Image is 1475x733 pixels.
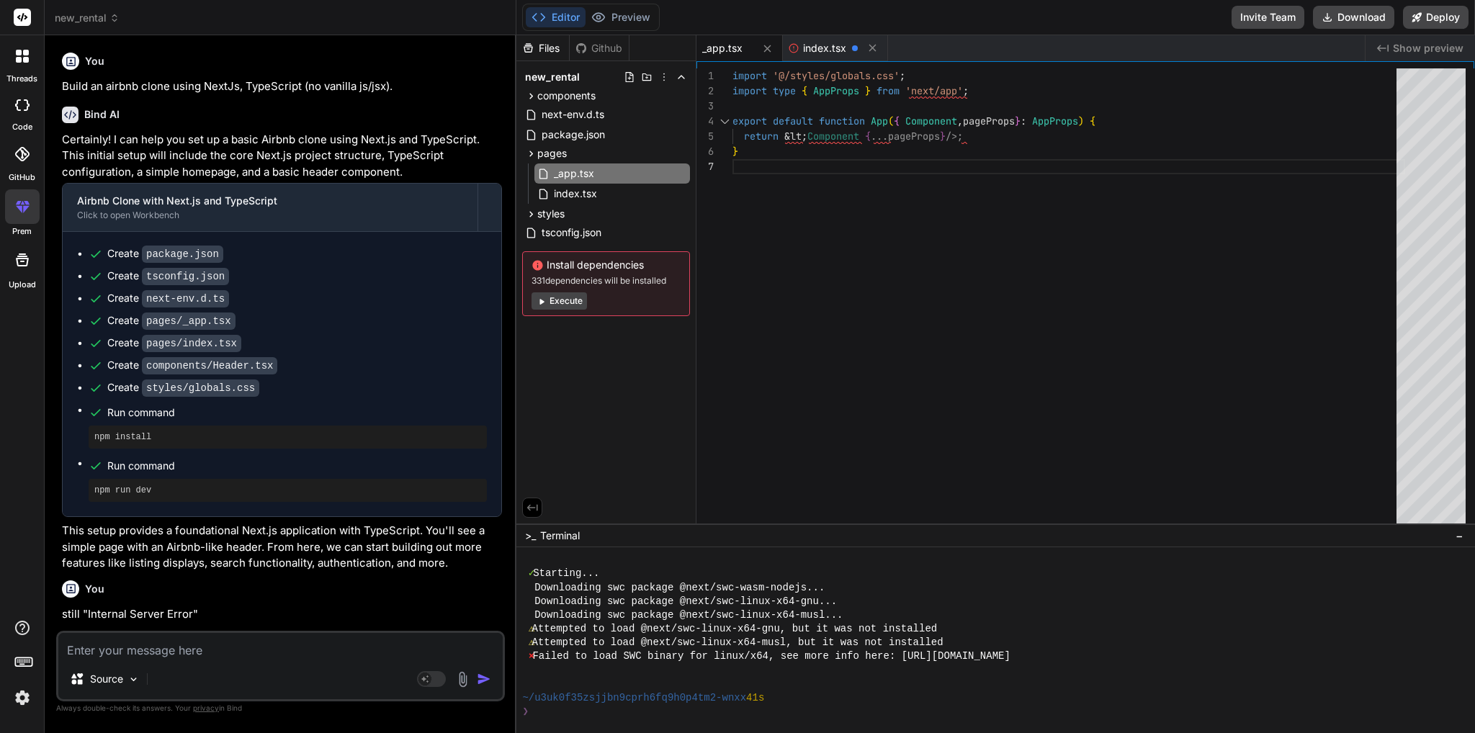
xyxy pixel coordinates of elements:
span: ; [957,130,963,143]
span: Run command [107,459,487,473]
span: styles [537,207,565,221]
span: Attempted to load @next/swc-linux-x64-musl, but it was not installed [532,636,943,649]
div: Create [107,380,259,395]
span: Component [905,114,957,127]
span: ⚠ [529,636,532,649]
pre: npm install [94,431,481,443]
div: Create [107,336,241,351]
span: ⚠ [529,622,532,636]
div: Click to open Workbench [77,210,463,221]
button: Preview [586,7,656,27]
span: Downloading swc package @next/swc-linux-x64-gnu... [534,595,837,608]
span: next-env.d.ts [540,106,606,123]
p: still "Internal Server Error" [62,606,502,623]
button: Download [1313,6,1394,29]
span: } [732,145,738,158]
div: Create [107,246,223,261]
button: Airbnb Clone with Next.js and TypeScriptClick to open Workbench [63,184,478,231]
span: AppProps [1032,114,1078,127]
div: Create [107,291,229,306]
span: , [957,114,963,127]
div: Create [107,269,229,284]
span: new_rental [525,70,580,84]
span: ... [871,130,888,143]
h6: You [85,582,104,596]
span: : [1021,114,1026,127]
button: − [1453,524,1466,547]
span: Show preview [1393,41,1463,55]
button: Editor [526,7,586,27]
span: package.json [540,126,606,143]
div: Github [570,41,629,55]
span: App [871,114,888,127]
div: 5 [696,129,714,144]
span: export [732,114,767,127]
span: index.tsx [552,185,598,202]
span: import [732,84,767,97]
code: tsconfig.json [142,268,229,285]
span: Component [807,130,859,143]
span: function [819,114,865,127]
span: new_rental [55,11,120,25]
div: 2 [696,84,714,99]
span: ❯ [522,705,529,719]
div: Airbnb Clone with Next.js and TypeScript [77,194,463,208]
span: AppProps [813,84,859,97]
span: default [773,114,813,127]
span: Starting... [533,567,599,580]
span: { [865,130,871,143]
div: Create [107,313,236,328]
span: import [732,69,767,82]
span: 331 dependencies will be installed [532,275,681,287]
span: tsconfig.json [540,224,603,241]
div: 1 [696,68,714,84]
code: components/Header.tsx [142,357,277,374]
code: styles/globals.css [142,379,259,397]
div: 7 [696,159,714,174]
span: { [802,84,807,97]
span: ; [963,84,969,97]
span: pageProps [888,130,940,143]
label: Upload [9,279,36,291]
pre: npm run dev [94,485,481,496]
code: package.json [142,246,223,263]
span: 41s [746,691,764,705]
p: Build an airbnb clone using NextJs, TypeScript (no vanilla js/jsx). [62,78,502,95]
div: Click to collapse the range. [715,114,734,129]
span: ; [900,69,905,82]
span: ; [802,130,807,143]
span: Attempted to load @next/swc-linux-x64-gnu, but it was not installed [532,622,938,636]
span: & [784,130,790,143]
code: pages/index.tsx [142,335,241,352]
span: − [1456,529,1463,543]
code: next-env.d.ts [142,290,229,307]
p: Source [90,672,123,686]
button: Execute [532,292,587,310]
label: code [12,121,32,133]
h6: You [85,54,104,68]
p: Certainly! I can help you set up a basic Airbnb clone using Next.js and TypeScript. This initial ... [62,132,502,181]
span: Install dependencies [532,258,681,272]
span: '@/styles/globals.css' [773,69,900,82]
span: } [865,84,871,97]
p: This setup provides a foundational Next.js application with TypeScript. You'll see a simple page ... [62,523,502,572]
span: components [537,89,596,103]
span: /> [946,130,957,143]
span: pageProps [963,114,1015,127]
span: from [877,84,900,97]
div: 6 [696,144,714,159]
span: lt [790,130,802,143]
span: ⨯ [529,649,533,663]
img: attachment [454,671,471,688]
span: ~/u3uk0f35zsjjbn9cprh6fq9h0p4tm2-wnxx [522,691,746,705]
span: { [1090,114,1095,127]
div: 4 [696,114,714,129]
img: Pick Models [127,673,140,685]
span: ( [888,114,894,127]
span: } [1015,114,1021,127]
span: Terminal [540,529,580,543]
label: GitHub [9,171,35,184]
button: Invite Team [1232,6,1304,29]
span: Downloading swc package @next/swc-wasm-nodejs... [534,581,825,595]
span: _app.tsx [702,41,743,55]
